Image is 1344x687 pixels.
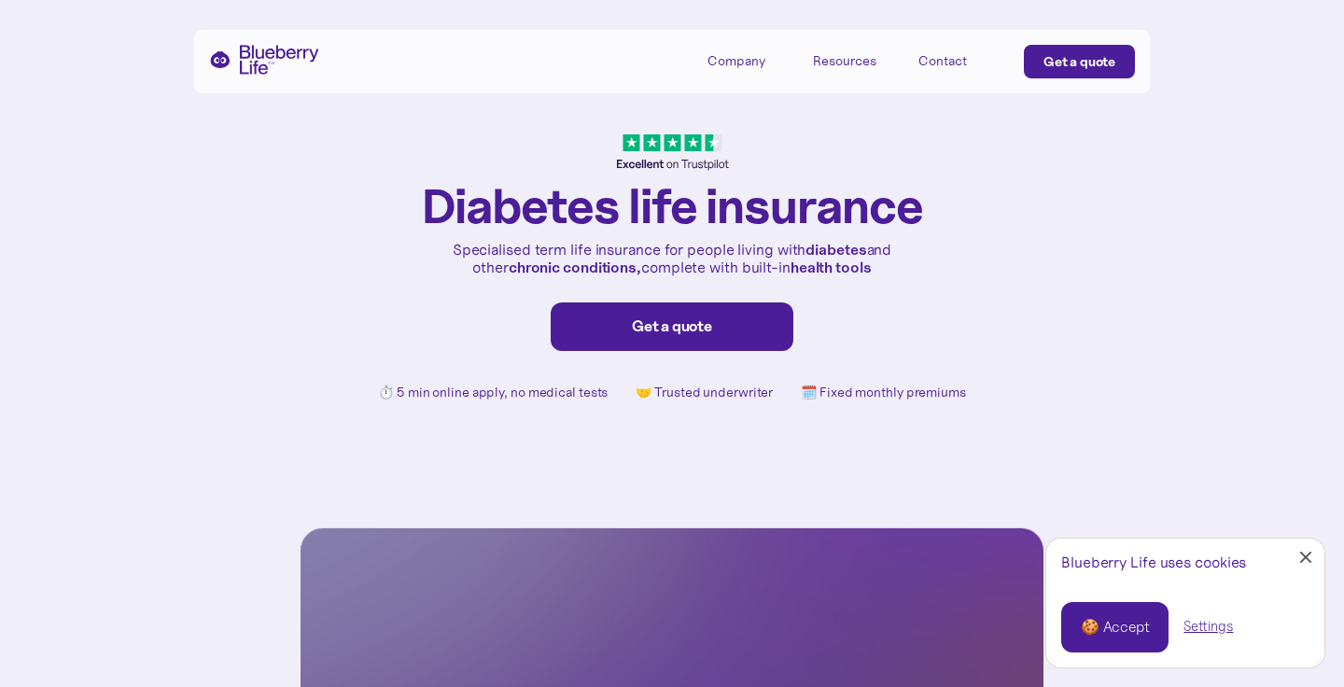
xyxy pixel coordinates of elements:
[791,258,872,276] strong: health tools
[551,302,793,351] a: Get a quote
[509,258,641,276] strong: chronic conditions,
[813,53,876,69] div: Resources
[1081,617,1149,638] div: 🍪 Accept
[1024,45,1135,78] a: Get a quote
[918,53,967,69] div: Contact
[801,385,966,400] p: 🗓️ Fixed monthly premiums
[1183,617,1233,637] a: Settings
[707,45,791,76] div: Company
[813,45,897,76] div: Resources
[422,180,923,231] h1: Diabetes life insurance
[1061,554,1309,571] div: Blueberry Life uses cookies
[1306,557,1307,558] div: Close Cookie Popup
[1043,52,1115,71] div: Get a quote
[805,240,866,259] strong: diabetes
[1287,539,1324,576] a: Close Cookie Popup
[707,53,765,69] div: Company
[570,317,774,336] div: Get a quote
[378,385,608,400] p: ⏱️ 5 min online apply, no medical tests
[636,385,773,400] p: 🤝 Trusted underwriter
[1061,602,1169,652] a: 🍪 Accept
[209,45,319,75] a: home
[448,241,896,276] p: Specialised term life insurance for people living with and other complete with built-in
[918,45,1002,76] a: Contact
